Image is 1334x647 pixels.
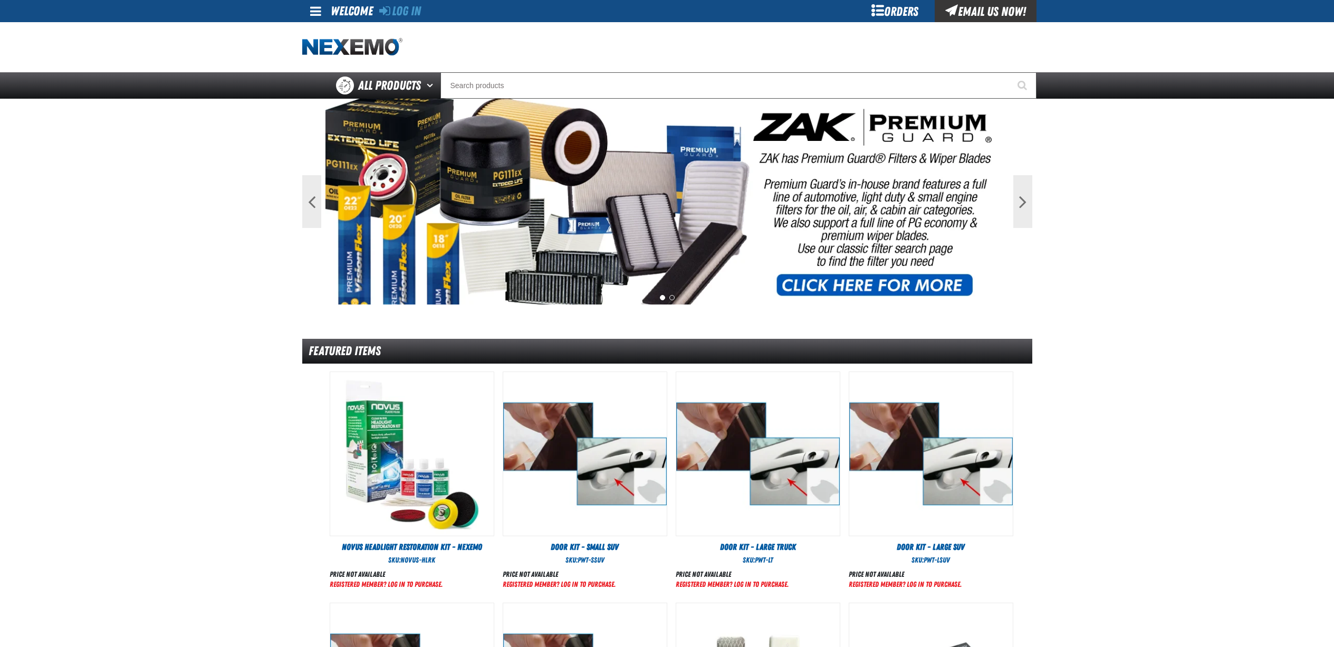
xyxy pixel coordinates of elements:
: View Details of the Door Kit - Large Truck [676,372,840,536]
: View Details of the Novus Headlight Restoration Kit - Nexemo [330,372,494,536]
div: Price not available [849,569,962,579]
div: SKU: [849,555,1013,565]
button: 1 of 2 [660,295,665,300]
div: Price not available [676,569,789,579]
button: Start Searching [1010,72,1037,99]
: View Details of the Door Kit - Small SUV [503,372,667,536]
span: PWT-SSUV [578,556,604,564]
span: PWT-LSUV [924,556,950,564]
input: Search [440,72,1037,99]
div: SKU: [330,555,494,565]
img: Door Kit - Large Truck [676,372,840,536]
span: Door Kit - Large Truck [720,542,796,552]
a: Registered Member? Log In to purchase. [849,580,962,588]
button: Next [1013,175,1032,228]
a: Door Kit - Large Truck [676,541,840,553]
div: Featured Items [302,339,1032,364]
img: Door Kit - Small SUV [503,372,667,536]
a: Registered Member? Log In to purchase. [503,580,616,588]
span: PWT-LT [755,556,773,564]
a: Door Kit - Small SUV [503,541,667,553]
img: Door Kit - Large SUV [849,372,1013,536]
div: SKU: [676,555,840,565]
span: Novus Headlight Restoration Kit - Nexemo [342,542,482,552]
span: Door Kit - Small SUV [551,542,619,552]
button: Previous [302,175,321,228]
button: 2 of 2 [669,295,675,300]
img: Novus Headlight Restoration Kit - Nexemo [330,372,494,536]
div: Price not available [503,569,616,579]
a: Door Kit - Large SUV [849,541,1013,553]
button: Open All Products pages [423,72,440,99]
a: Registered Member? Log In to purchase. [676,580,789,588]
a: Registered Member? Log In to purchase. [330,580,443,588]
a: Novus Headlight Restoration Kit - Nexemo [330,541,494,553]
img: PG Filters & Wipers [325,99,1009,305]
div: SKU: [503,555,667,565]
a: Log In [379,4,421,18]
: View Details of the Door Kit - Large SUV [849,372,1013,536]
img: Nexemo logo [302,38,402,56]
span: All Products [358,76,421,95]
span: NOVUS-HLRK [400,556,435,564]
div: Price not available [330,569,443,579]
span: Door Kit - Large SUV [897,542,965,552]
